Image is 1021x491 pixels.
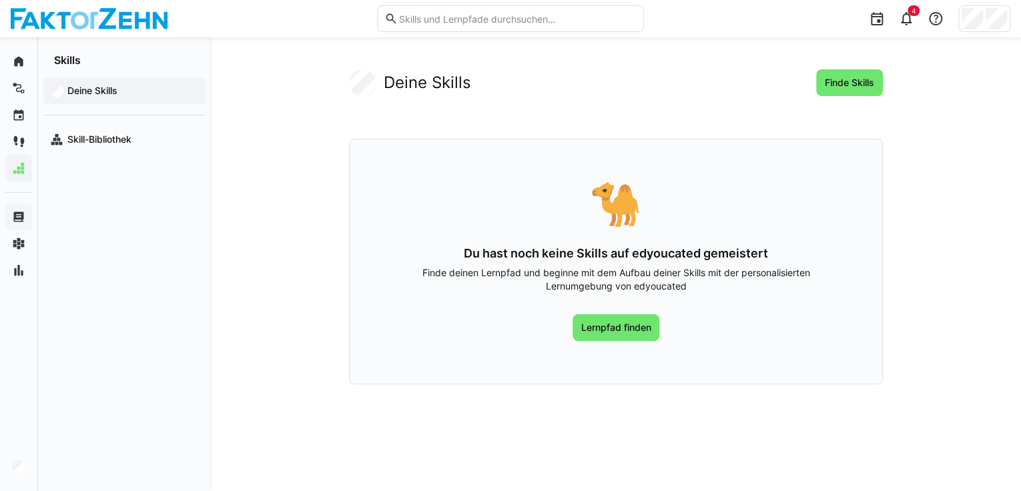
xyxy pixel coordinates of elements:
input: Skills und Lernpfade durchsuchen… [398,13,637,25]
span: Finde Skills [823,76,876,89]
h2: Deine Skills [384,73,471,93]
span: 4 [912,7,916,15]
p: Finde deinen Lernpfad und beginne mit dem Aufbau deiner Skills mit der personalisierten Lernumgeb... [392,266,839,293]
div: 🐪 [392,182,839,225]
span: Lernpfad finden [579,321,653,334]
button: Finde Skills [816,69,883,96]
a: Lernpfad finden [573,314,660,341]
h3: Du hast noch keine Skills auf edyoucated gemeistert [392,246,839,261]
